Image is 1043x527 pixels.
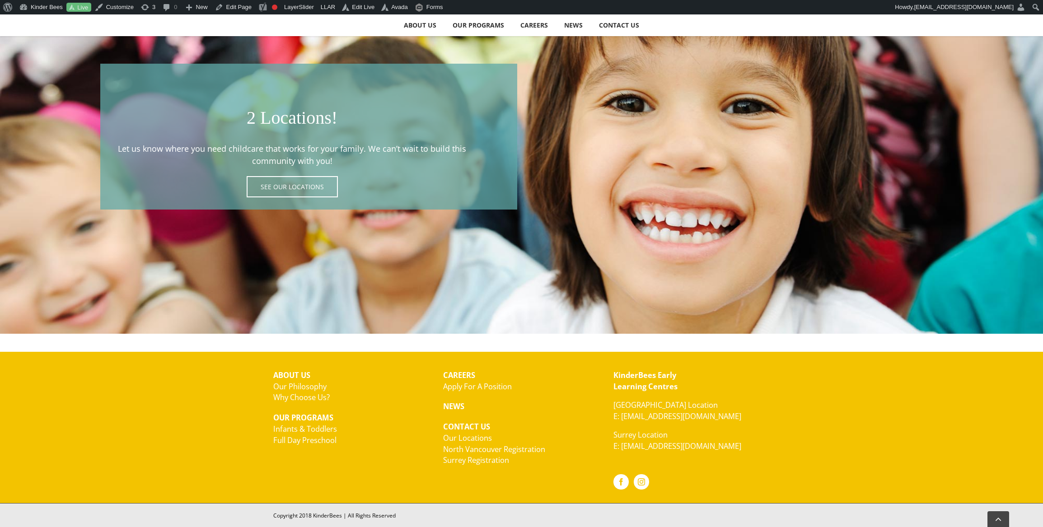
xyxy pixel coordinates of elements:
[613,441,741,451] a: E: [EMAIL_ADDRESS][DOMAIN_NAME]
[613,370,678,392] strong: KinderBees Early Learning Centres
[613,474,629,490] a: Facebook
[273,381,327,392] a: Our Philosophy
[613,429,770,452] p: Surrey Location
[14,14,1029,36] nav: Main Menu
[273,412,333,423] strong: OUR PROGRAMS
[273,424,337,434] a: Infants & Toddlers
[273,392,330,402] a: Why Choose Us?
[273,435,337,445] a: Full Day Preschool
[404,22,436,28] span: ABOUT US
[520,22,548,28] span: CAREERS
[66,3,91,12] a: Live
[613,400,770,422] p: [GEOGRAPHIC_DATA] Location
[443,370,475,380] strong: CAREERS
[914,4,1014,10] span: [EMAIL_ADDRESS][DOMAIN_NAME]
[634,474,649,490] a: Instagram
[272,5,277,10] div: Focus keyphrase not set
[557,16,591,34] a: NEWS
[273,370,310,380] strong: ABOUT US
[443,433,492,443] a: Our Locations
[443,381,512,392] a: Apply For A Position
[443,401,464,411] strong: NEWS
[591,16,647,34] a: CONTACT US
[613,411,741,421] a: E: [EMAIL_ADDRESS][DOMAIN_NAME]
[613,370,678,392] a: KinderBees EarlyLearning Centres
[599,22,639,28] span: CONTACT US
[453,22,504,28] span: OUR PROGRAMS
[443,421,490,432] strong: CONTACT US
[564,22,583,28] span: NEWS
[273,512,770,520] div: Copyright 2018 KinderBees | All Rights Reserved
[443,455,509,465] a: Surrey Registration
[443,444,545,454] a: North Vancouver Registration
[445,16,512,34] a: OUR PROGRAMS
[513,16,556,34] a: CAREERS
[396,16,444,34] a: ABOUT US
